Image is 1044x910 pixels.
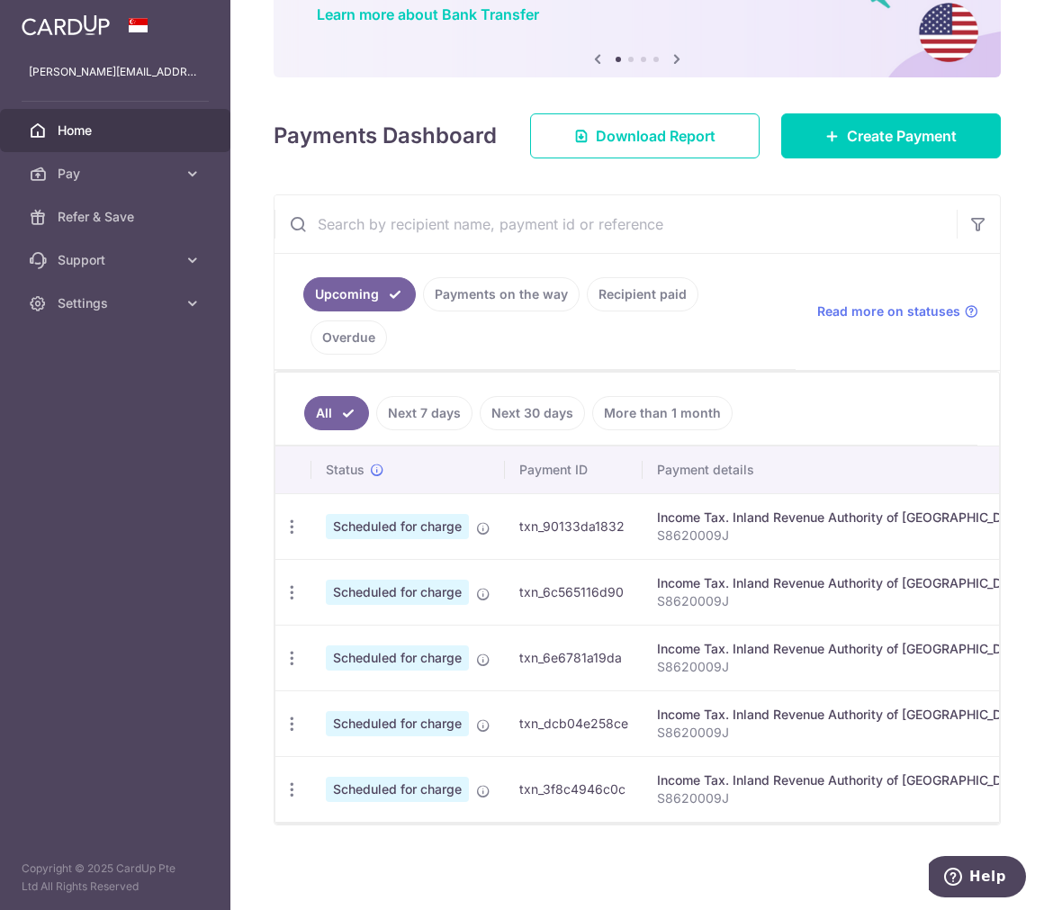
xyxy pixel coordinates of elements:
th: Payment ID [505,446,643,493]
p: S8620009J [657,527,1030,545]
p: S8620009J [657,789,1030,807]
img: CardUp [22,14,110,36]
span: Scheduled for charge [326,580,469,605]
span: Scheduled for charge [326,645,469,671]
span: Scheduled for charge [326,777,469,802]
td: txn_6c565116d90 [505,559,643,625]
div: Income Tax. Inland Revenue Authority of [GEOGRAPHIC_DATA] [657,574,1030,592]
td: txn_6e6781a19da [505,625,643,690]
iframe: Opens a widget where you can find more information [929,856,1026,901]
span: Refer & Save [58,208,176,226]
div: Income Tax. Inland Revenue Authority of [GEOGRAPHIC_DATA] [657,509,1030,527]
h4: Payments Dashboard [274,120,497,152]
span: Support [58,251,176,269]
p: S8620009J [657,658,1030,676]
span: Read more on statuses [817,302,960,320]
a: All [304,396,369,430]
a: Recipient paid [587,277,698,311]
p: S8620009J [657,592,1030,610]
a: Payments on the way [423,277,580,311]
span: Download Report [596,125,715,147]
div: Income Tax. Inland Revenue Authority of [GEOGRAPHIC_DATA] [657,771,1030,789]
a: Overdue [310,320,387,355]
a: More than 1 month [592,396,733,430]
div: Income Tax. Inland Revenue Authority of [GEOGRAPHIC_DATA] [657,706,1030,724]
a: Next 30 days [480,396,585,430]
span: Status [326,461,364,479]
a: Learn more about Bank Transfer [317,5,539,23]
td: txn_90133da1832 [505,493,643,559]
span: Scheduled for charge [326,514,469,539]
a: Read more on statuses [817,302,978,320]
a: Next 7 days [376,396,472,430]
th: Payment details [643,446,1044,493]
a: Create Payment [781,113,1001,158]
span: Create Payment [847,125,957,147]
span: Pay [58,165,176,183]
input: Search by recipient name, payment id or reference [274,195,957,253]
td: txn_dcb04e258ce [505,690,643,756]
div: Income Tax. Inland Revenue Authority of [GEOGRAPHIC_DATA] [657,640,1030,658]
span: Settings [58,294,176,312]
p: [PERSON_NAME][EMAIL_ADDRESS][DOMAIN_NAME] [29,63,202,81]
span: Scheduled for charge [326,711,469,736]
span: Home [58,122,176,140]
a: Download Report [530,113,760,158]
td: txn_3f8c4946c0c [505,756,643,822]
p: S8620009J [657,724,1030,742]
a: Upcoming [303,277,416,311]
